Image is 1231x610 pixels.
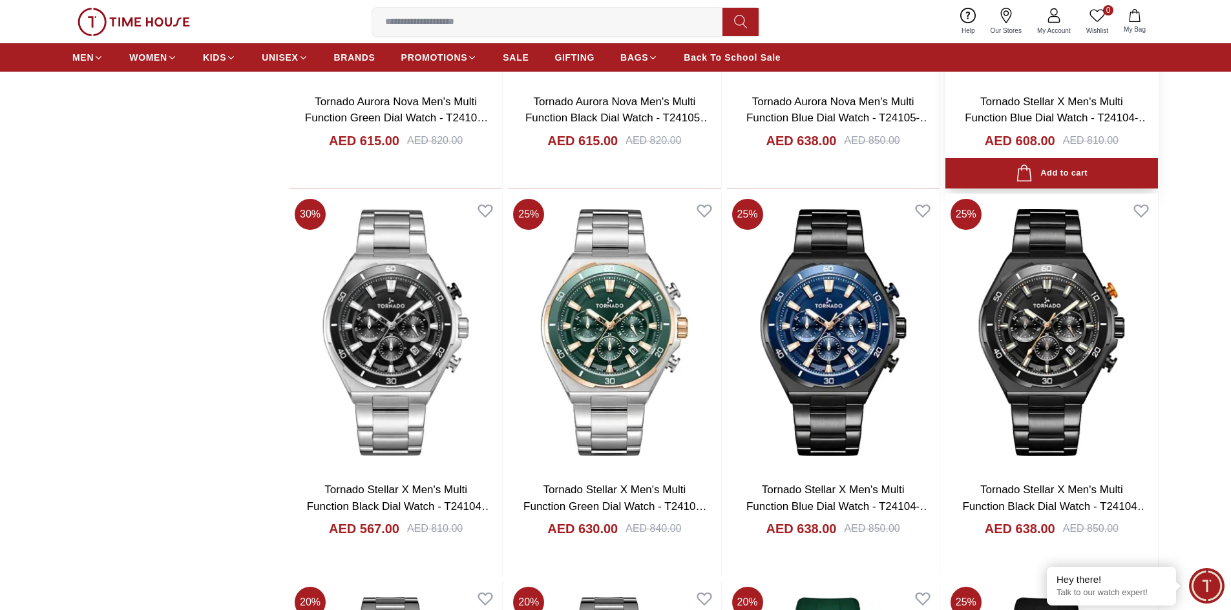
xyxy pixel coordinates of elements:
[289,194,502,471] img: Tornado Stellar X Men's Multi Function Black Dial Watch - T24104-SBSB
[547,132,618,150] h4: AED 615.00
[684,51,781,64] span: Back To School Sale
[407,521,463,536] div: AED 810.00
[1116,6,1153,37] button: My Bag
[554,51,594,64] span: GIFTING
[844,133,900,148] div: AED 850.00
[262,51,298,64] span: UNISEX
[547,520,618,538] h4: AED 630.00
[1189,568,1225,604] div: Chat Widget
[985,520,1055,538] h4: AED 638.00
[401,51,468,64] span: PROMOTIONS
[620,51,648,64] span: BAGS
[965,96,1149,141] a: Tornado Stellar X Men's Multi Function Blue Dial Watch - T24104-SBSN
[1057,573,1166,586] div: Hey there!
[525,96,711,141] a: Tornado Aurora Nova Men's Multi Function Black Dial Watch - T24105-SBSB
[1119,25,1151,34] span: My Bag
[401,46,478,69] a: PROMOTIONS
[746,483,931,529] a: Tornado Stellar X Men's Multi Function Blue Dial Watch - T24104-BBBN
[513,199,544,230] span: 25 %
[626,133,681,148] div: AED 820.00
[78,8,190,36] img: ...
[503,51,529,64] span: SALE
[684,46,781,69] a: Back To School Sale
[732,199,763,230] span: 25 %
[1081,26,1113,36] span: Wishlist
[983,5,1029,38] a: Our Stores
[554,46,594,69] a: GIFTING
[626,521,681,536] div: AED 840.00
[72,46,103,69] a: MEN
[1016,165,1088,182] div: Add to cart
[523,483,706,529] a: Tornado Stellar X Men's Multi Function Green Dial Watch - T24104-KBSHK
[766,132,837,150] h4: AED 638.00
[985,132,1055,150] h4: AED 608.00
[985,26,1027,36] span: Our Stores
[407,133,463,148] div: AED 820.00
[766,520,837,538] h4: AED 638.00
[1057,587,1166,598] p: Talk to our watch expert!
[844,521,900,536] div: AED 850.00
[295,199,326,230] span: 30 %
[329,520,399,538] h4: AED 567.00
[1103,5,1113,15] span: 0
[620,46,658,69] a: BAGS
[954,5,983,38] a: Help
[1078,5,1116,38] a: 0Wishlist
[945,194,1158,471] img: Tornado Stellar X Men's Multi Function Black Dial Watch - T24104-BBBB
[951,199,982,230] span: 25 %
[508,194,721,471] img: Tornado Stellar X Men's Multi Function Green Dial Watch - T24104-KBSHK
[956,26,980,36] span: Help
[129,51,167,64] span: WOMEN
[203,46,236,69] a: KIDS
[962,483,1148,529] a: Tornado Stellar X Men's Multi Function Black Dial Watch - T24104-BBBB
[945,158,1158,188] button: Add to cart
[334,51,375,64] span: BRANDS
[503,46,529,69] a: SALE
[329,132,399,150] h4: AED 615.00
[203,51,226,64] span: KIDS
[1063,133,1119,148] div: AED 810.00
[1032,26,1076,36] span: My Account
[727,194,940,471] img: Tornado Stellar X Men's Multi Function Blue Dial Watch - T24104-BBBN
[262,46,308,69] a: UNISEX
[307,483,492,529] a: Tornado Stellar X Men's Multi Function Black Dial Watch - T24104-SBSB
[334,46,375,69] a: BRANDS
[1063,521,1119,536] div: AED 850.00
[72,51,94,64] span: MEN
[746,96,931,141] a: Tornado Aurora Nova Men's Multi Function Blue Dial Watch - T24105-KBSN
[305,96,488,141] a: Tornado Aurora Nova Men's Multi Function Green Dial Watch - T24105-SBSH
[129,46,177,69] a: WOMEN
